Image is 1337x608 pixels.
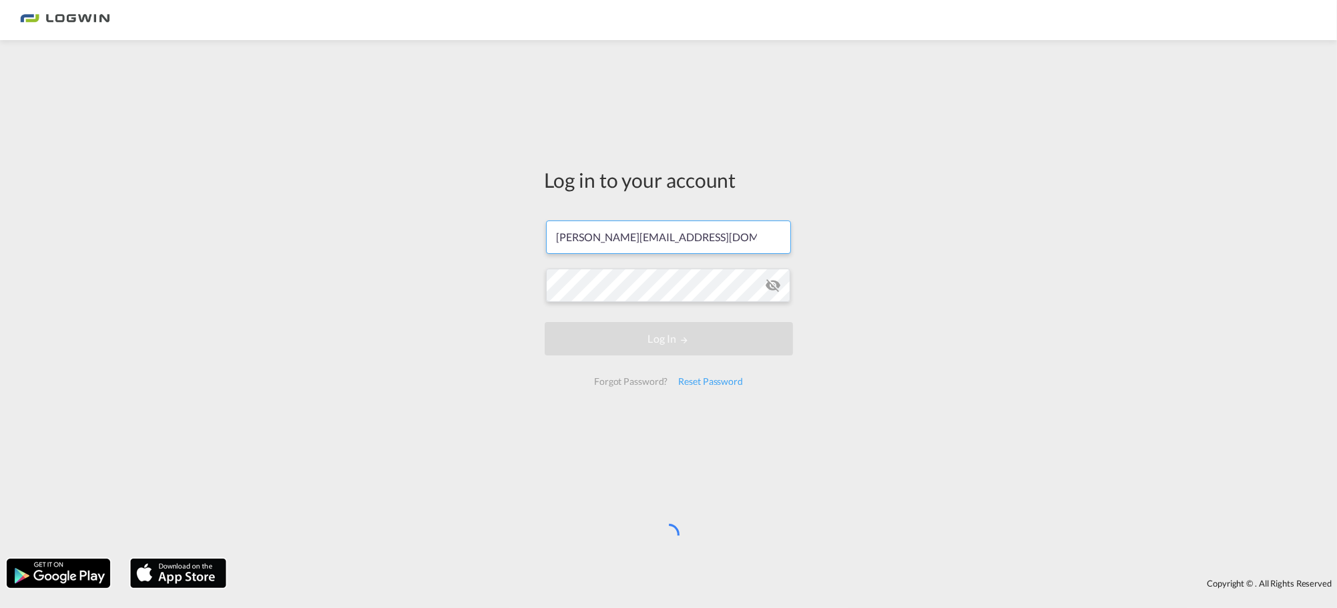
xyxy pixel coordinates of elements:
[233,572,1337,595] div: Copyright © . All Rights Reserved
[765,277,781,293] md-icon: icon-eye-off
[673,369,748,394] div: Reset Password
[5,557,111,589] img: google.png
[545,322,793,355] button: LOGIN
[545,166,793,194] div: Log in to your account
[546,220,791,254] input: Enter email/phone number
[129,557,228,589] img: apple.png
[20,5,110,35] img: bc73a0e0d8c111efacd525e4c8ad7d32.png
[589,369,673,394] div: Forgot Password?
